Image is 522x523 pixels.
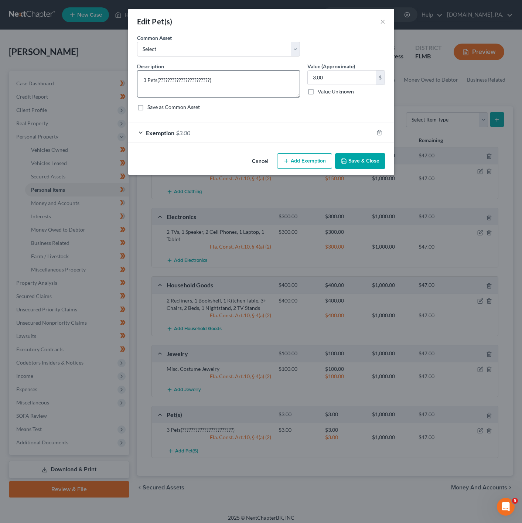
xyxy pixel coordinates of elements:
[146,129,174,136] span: Exemption
[137,16,173,27] div: Edit Pet(s)
[380,17,385,26] button: ×
[318,88,354,95] label: Value Unknown
[497,498,515,516] iframe: Intercom live chat
[512,498,518,504] span: 5
[277,153,332,169] button: Add Exemption
[147,103,200,111] label: Save as Common Asset
[335,153,385,169] button: Save & Close
[137,34,172,42] label: Common Asset
[376,71,385,85] div: $
[176,129,190,136] span: $3.00
[308,71,376,85] input: 0.00
[307,62,355,70] label: Value (Approximate)
[137,63,164,69] span: Description
[246,154,274,169] button: Cancel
